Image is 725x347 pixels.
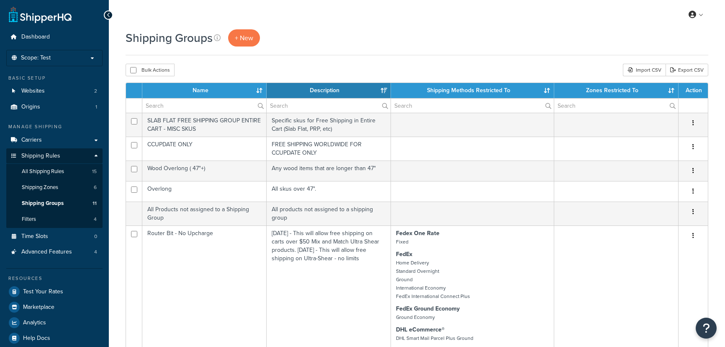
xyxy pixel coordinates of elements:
a: Time Slots 0 [6,229,103,244]
h1: Shipping Groups [126,30,213,46]
button: Open Resource Center [696,318,717,339]
span: Websites [21,88,45,95]
li: Shipping Rules [6,148,103,228]
a: All Shipping Rules 15 [6,164,103,179]
a: Help Docs [6,331,103,346]
span: Shipping Rules [21,153,60,160]
th: Zones Restricted To: activate to sort column ascending [554,83,679,98]
th: Action [679,83,708,98]
span: Origins [21,104,40,111]
td: CCUPDATE ONLY [142,137,267,161]
span: 4 [94,249,97,256]
span: Dashboard [21,34,50,41]
a: Carriers [6,132,103,148]
strong: Fedex One Rate [396,229,440,238]
td: All skus over 47". [267,181,391,202]
a: Shipping Groups 11 [6,196,103,211]
strong: FedEx Ground Economy [396,304,460,313]
span: All Shipping Rules [22,168,64,175]
li: Shipping Zones [6,180,103,195]
a: + New [228,29,260,47]
div: Import CSV [623,64,666,76]
span: Analytics [23,319,46,326]
td: All products not assigned to a shipping group [267,202,391,225]
a: Websites 2 [6,83,103,99]
div: Basic Setup [6,75,103,82]
strong: DHL eCommerce® [396,325,445,334]
strong: FedEx [396,250,412,259]
div: Manage Shipping [6,123,103,130]
input: Search [267,98,391,113]
td: Wood Overlong ( 47"+) [142,161,267,181]
li: Origins [6,99,103,115]
small: Fixed [396,238,409,246]
a: Test Your Rates [6,284,103,299]
span: 1 [95,104,97,111]
a: Shipping Rules [6,148,103,164]
li: Websites [6,83,103,99]
span: 11 [93,200,97,207]
span: Shipping Groups [22,200,64,207]
input: Search [142,98,266,113]
span: Carriers [21,137,42,144]
a: ShipperHQ Home [9,6,72,23]
span: Filters [22,216,36,223]
small: Ground Economy [396,313,435,321]
span: 4 [94,216,97,223]
span: Marketplace [23,304,54,311]
li: Shipping Groups [6,196,103,211]
span: + New [235,33,253,43]
span: Test Your Rates [23,288,63,295]
li: All Shipping Rules [6,164,103,179]
li: Time Slots [6,229,103,244]
span: 15 [92,168,97,175]
span: 6 [94,184,97,191]
span: Time Slots [21,233,48,240]
span: 0 [94,233,97,240]
span: Help Docs [23,335,50,342]
td: All Products not assigned to a Shipping Group [142,202,267,225]
span: Scope: Test [21,54,51,62]
small: DHL Smart Mail Parcel Plus Ground [396,334,473,342]
a: Dashboard [6,29,103,45]
small: Home Delivery Standard Overnight Ground International Economy FedEx International Connect Plus [396,259,470,300]
input: Search [554,98,678,113]
th: Description: activate to sort column ascending [267,83,391,98]
td: FREE SHIPPING WORLDWIDE FOR CCUPDATE ONLY [267,137,391,161]
th: Name: activate to sort column ascending [142,83,267,98]
li: Advanced Features [6,244,103,260]
div: Resources [6,275,103,282]
td: Specific skus for Free Shipping in Entire Cart (Slab Flat, PRP, etc) [267,113,391,137]
a: Advanced Features 4 [6,244,103,260]
li: Filters [6,212,103,227]
th: Shipping Methods Restricted To: activate to sort column ascending [391,83,554,98]
td: SLAB FLAT FREE SHIPPING GROUP ENTIRE CART - MISC SKUS [142,113,267,137]
td: Overlong [142,181,267,202]
a: Origins 1 [6,99,103,115]
a: Export CSV [666,64,708,76]
a: Filters 4 [6,212,103,227]
td: Any wood items that are longer than 47" [267,161,391,181]
span: 2 [94,88,97,95]
input: Search [391,98,554,113]
a: Shipping Zones 6 [6,180,103,195]
button: Bulk Actions [126,64,175,76]
a: Marketplace [6,300,103,315]
span: Advanced Features [21,249,72,256]
a: Analytics [6,315,103,330]
span: Shipping Zones [22,184,58,191]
